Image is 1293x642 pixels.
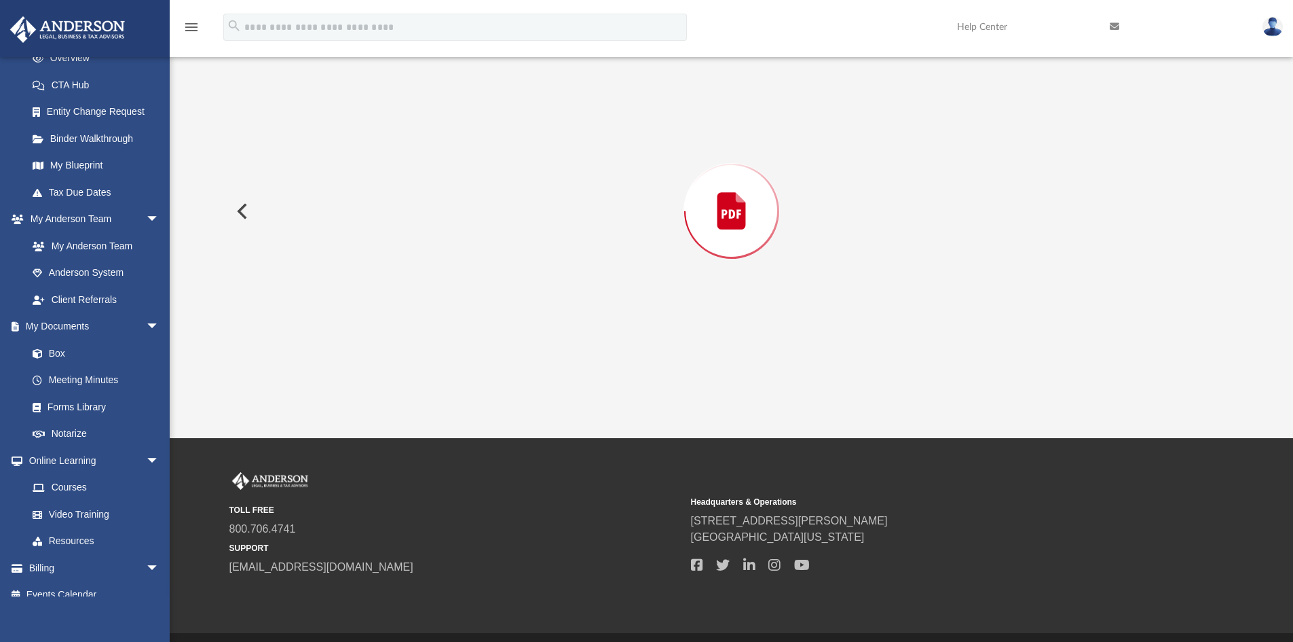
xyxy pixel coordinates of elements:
a: [EMAIL_ADDRESS][DOMAIN_NAME] [229,561,413,573]
a: CTA Hub [19,71,180,99]
img: User Pic [1262,17,1283,37]
a: Forms Library [19,393,166,421]
a: Online Learningarrow_drop_down [10,447,173,474]
a: Overview [19,45,180,72]
button: Previous File [226,192,256,230]
a: Resources [19,528,173,555]
a: My Documentsarrow_drop_down [10,313,173,340]
img: Anderson Advisors Platinum Portal [229,472,311,490]
small: Headquarters & Operations [691,496,1143,508]
a: My Blueprint [19,152,173,179]
a: Box [19,340,166,367]
a: Notarize [19,421,173,448]
span: arrow_drop_down [146,206,173,234]
a: Meeting Minutes [19,367,173,394]
a: [STREET_ADDRESS][PERSON_NAME] [691,515,888,527]
a: Video Training [19,501,166,528]
a: Client Referrals [19,286,173,313]
a: [GEOGRAPHIC_DATA][US_STATE] [691,531,865,543]
span: arrow_drop_down [146,554,173,582]
img: Anderson Advisors Platinum Portal [6,16,129,43]
span: arrow_drop_down [146,313,173,341]
a: Anderson System [19,260,173,287]
a: My Anderson Team [19,232,166,260]
a: Binder Walkthrough [19,125,180,152]
a: menu [183,26,200,35]
a: Events Calendar [10,582,180,609]
a: Tax Due Dates [19,179,180,206]
span: arrow_drop_down [146,447,173,475]
i: search [227,18,242,33]
a: Courses [19,474,173,501]
a: Billingarrow_drop_down [10,554,180,582]
small: SUPPORT [229,542,681,554]
a: My Anderson Teamarrow_drop_down [10,206,173,233]
a: Entity Change Request [19,99,180,126]
a: 800.706.4741 [229,523,296,535]
small: TOLL FREE [229,504,681,516]
i: menu [183,19,200,35]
